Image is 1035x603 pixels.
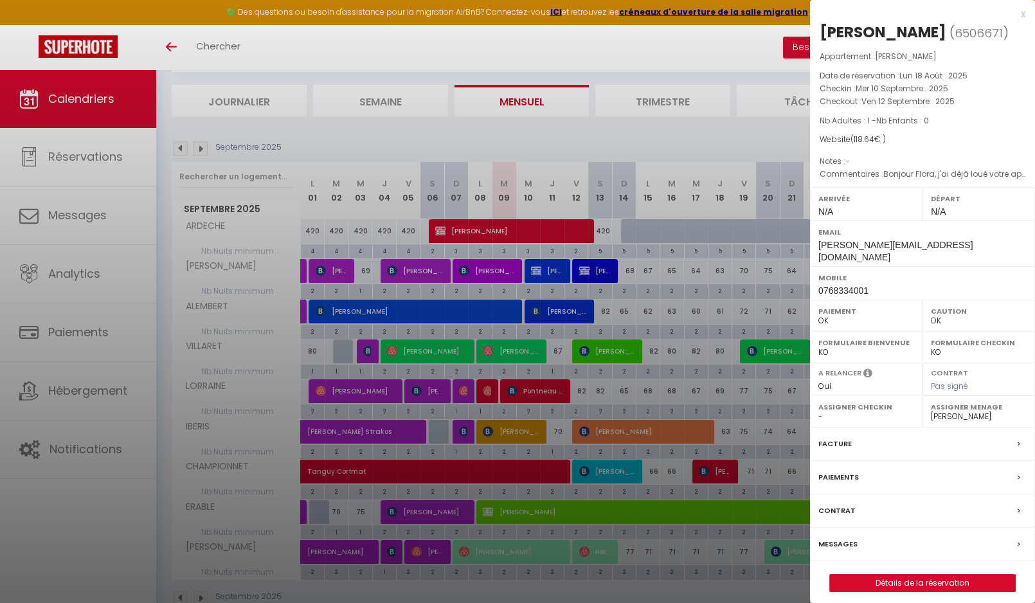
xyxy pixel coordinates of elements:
p: Checkin : [820,82,1025,95]
label: Contrat [931,368,968,376]
p: Commentaires : [820,168,1025,181]
span: Lun 18 Août . 2025 [899,70,968,81]
label: Assigner Checkin [818,401,914,413]
span: 0768334001 [818,285,869,296]
a: Détails de la réservation [830,575,1015,591]
span: ( € ) [851,134,886,145]
div: x [810,6,1025,22]
span: 118.64 [854,134,874,145]
label: Caution [931,305,1027,318]
span: [PERSON_NAME][EMAIL_ADDRESS][DOMAIN_NAME] [818,240,973,262]
span: Mer 10 Septembre . 2025 [856,83,948,94]
label: Facture [818,437,852,451]
span: N/A [931,206,946,217]
span: Nb Enfants : 0 [876,115,929,126]
i: Sélectionner OUI si vous souhaiter envoyer les séquences de messages post-checkout [863,368,872,382]
button: Ouvrir le widget de chat LiveChat [10,5,49,44]
button: Détails de la réservation [829,574,1016,592]
label: Paiement [818,305,914,318]
label: Messages [818,537,858,551]
span: Ven 12 Septembre . 2025 [861,96,955,107]
span: [PERSON_NAME] [875,51,937,62]
label: Email [818,226,1027,239]
label: Assigner Menage [931,401,1027,413]
div: Website [820,134,1025,146]
span: Pas signé [931,381,968,392]
div: [PERSON_NAME] [820,22,946,42]
p: Appartement : [820,50,1025,63]
label: Mobile [818,271,1027,284]
p: Checkout : [820,95,1025,108]
label: Départ [931,192,1027,205]
label: Formulaire Bienvenue [818,336,914,349]
span: ( ) [950,24,1009,42]
label: Arrivée [818,192,914,205]
label: Paiements [818,471,859,484]
span: N/A [818,206,833,217]
label: Contrat [818,504,856,517]
p: Date de réservation : [820,69,1025,82]
span: 6506671 [955,25,1003,41]
label: Formulaire Checkin [931,336,1027,349]
p: Notes : [820,155,1025,168]
span: Nb Adultes : 1 - [820,115,929,126]
span: - [845,156,850,166]
label: A relancer [818,368,861,379]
